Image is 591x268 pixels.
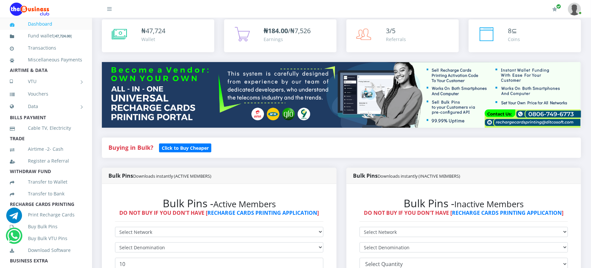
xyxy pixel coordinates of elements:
[10,3,49,16] img: Logo
[10,98,82,115] a: Data
[141,26,165,36] div: ₦
[346,19,459,52] a: 3/5 Referrals
[159,144,211,151] a: Click to Buy Cheaper
[452,209,562,216] a: RECHARGE CARDS PRINTING APPLICATION
[10,174,82,190] a: Transfer to Wallet
[10,73,82,90] a: VTU
[10,28,82,44] a: Fund wallet[47,724.00]
[102,62,581,128] img: multitenant_rcp.png
[10,52,82,67] a: Miscellaneous Payments
[10,142,82,157] a: Airtime -2- Cash
[10,40,82,56] a: Transactions
[264,26,288,35] b: ₦184.00
[10,243,82,258] a: Download Software
[208,209,318,216] a: RECHARGE CARDS PRINTING APPLICATION
[10,16,82,32] a: Dashboard
[162,145,209,151] b: Click to Buy Cheaper
[568,3,581,15] img: User
[553,7,557,12] i: Renew/Upgrade Subscription
[10,86,82,101] a: Vouchers
[10,219,82,234] a: Buy Bulk Pins
[264,36,311,43] div: Earnings
[146,26,165,35] span: 47,724
[213,198,276,210] small: Active Members
[264,26,311,35] span: /₦7,526
[108,144,153,151] strong: Buying in Bulk?
[10,207,82,222] a: Print Recharge Cards
[115,197,323,210] h2: Bulk Pins -
[141,36,165,43] div: Wallet
[508,36,520,43] div: Coins
[55,33,71,38] b: 47,724.00
[10,186,82,201] a: Transfer to Bank
[353,172,461,179] strong: Bulk Pins
[508,26,512,35] span: 8
[10,121,82,136] a: Cable TV, Electricity
[386,26,395,35] span: 3/5
[508,26,520,36] div: ⊆
[54,33,72,38] small: [ ]
[556,4,561,9] span: Renew/Upgrade Subscription
[10,231,82,246] a: Buy Bulk VTU Pins
[386,36,406,43] div: Referrals
[102,19,214,52] a: ₦47,724 Wallet
[378,173,461,179] small: Downloads instantly (INACTIVE MEMBERS)
[108,172,211,179] strong: Bulk Pins
[133,173,211,179] small: Downloads instantly (ACTIVE MEMBERS)
[224,19,337,52] a: ₦184.00/₦7,526 Earnings
[360,197,568,210] h2: Bulk Pins -
[120,209,319,216] strong: DO NOT BUY IF YOU DON'T HAVE [ ]
[455,198,524,210] small: Inactive Members
[6,212,22,223] a: Chat for support
[364,209,564,216] strong: DO NOT BUY IF YOU DON'T HAVE [ ]
[7,233,21,244] a: Chat for support
[10,153,82,168] a: Register a Referral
